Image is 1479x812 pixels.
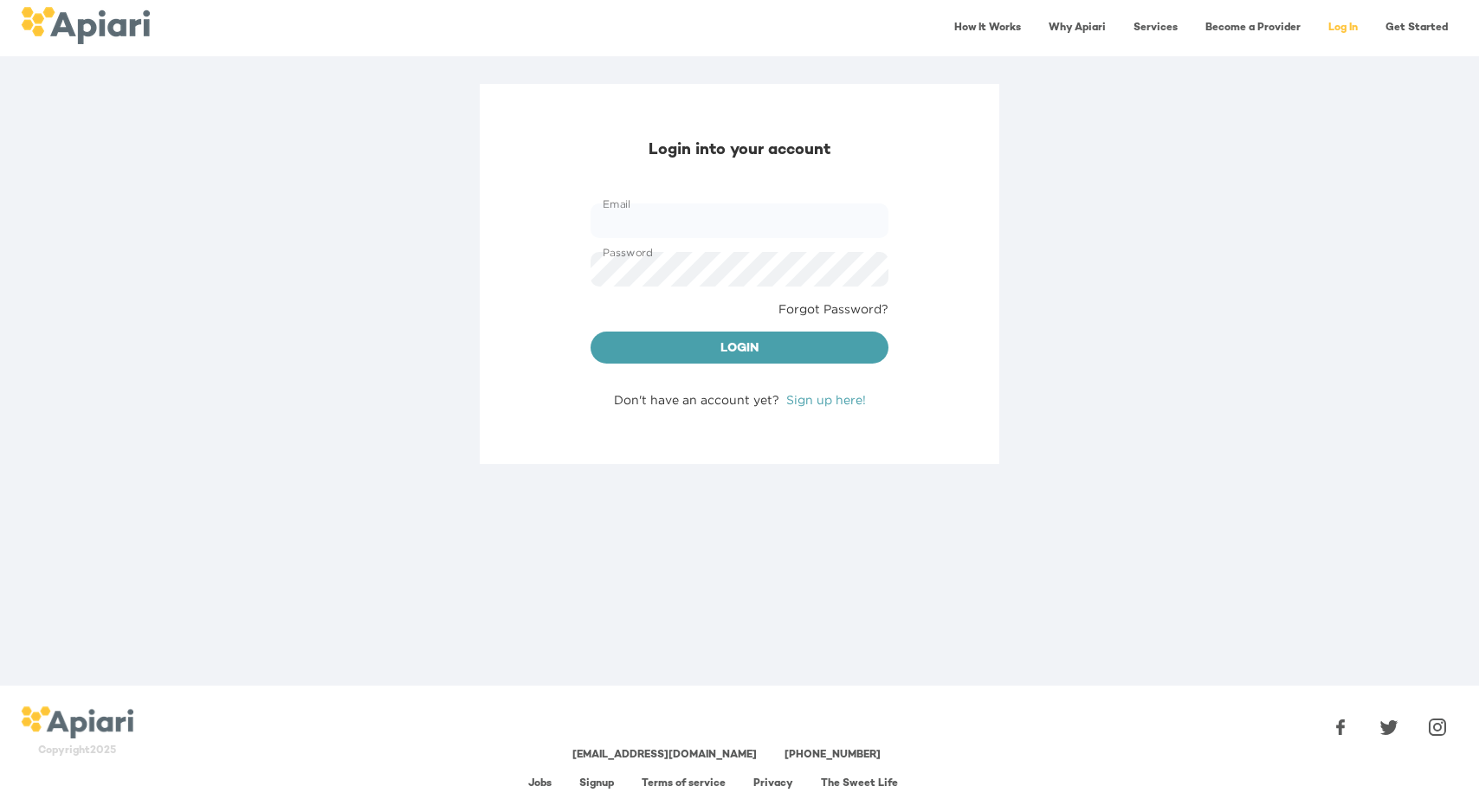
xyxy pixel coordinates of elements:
[21,706,133,739] img: logo
[21,7,150,44] img: logo
[1123,10,1188,46] a: Services
[528,778,552,789] a: Jobs
[786,393,866,406] a: Sign up here!
[642,778,726,789] a: Terms of service
[591,139,888,162] div: Login into your account
[21,744,133,758] div: Copyright 2025
[1195,10,1311,46] a: Become a Provider
[1318,10,1368,46] a: Log In
[753,778,793,789] a: Privacy
[1375,10,1458,46] a: Get Started
[944,10,1031,46] a: How It Works
[785,748,881,763] div: [PHONE_NUMBER]
[572,750,757,761] a: [EMAIL_ADDRESS][DOMAIN_NAME]
[591,332,888,364] button: Login
[591,391,888,409] div: Don't have an account yet?
[604,338,875,360] span: Login
[778,300,888,318] a: Forgot Password?
[821,778,898,789] a: The Sweet Life
[1038,10,1116,46] a: Why Apiari
[579,778,614,789] a: Signup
